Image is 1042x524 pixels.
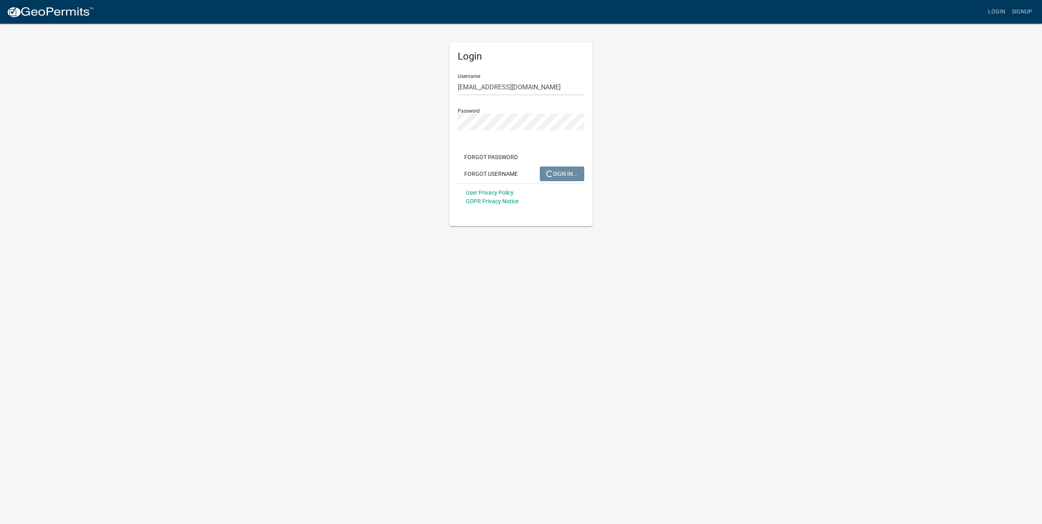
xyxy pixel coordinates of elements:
span: SIGN IN... [546,170,578,177]
a: Login [985,4,1009,20]
a: User Privacy Policy [466,189,514,196]
button: Forgot Password [458,150,524,164]
button: SIGN IN... [540,167,584,181]
a: Signup [1009,4,1035,20]
h5: Login [458,51,584,62]
button: Forgot Username [458,167,524,181]
a: GDPR Privacy Notice [466,198,519,204]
